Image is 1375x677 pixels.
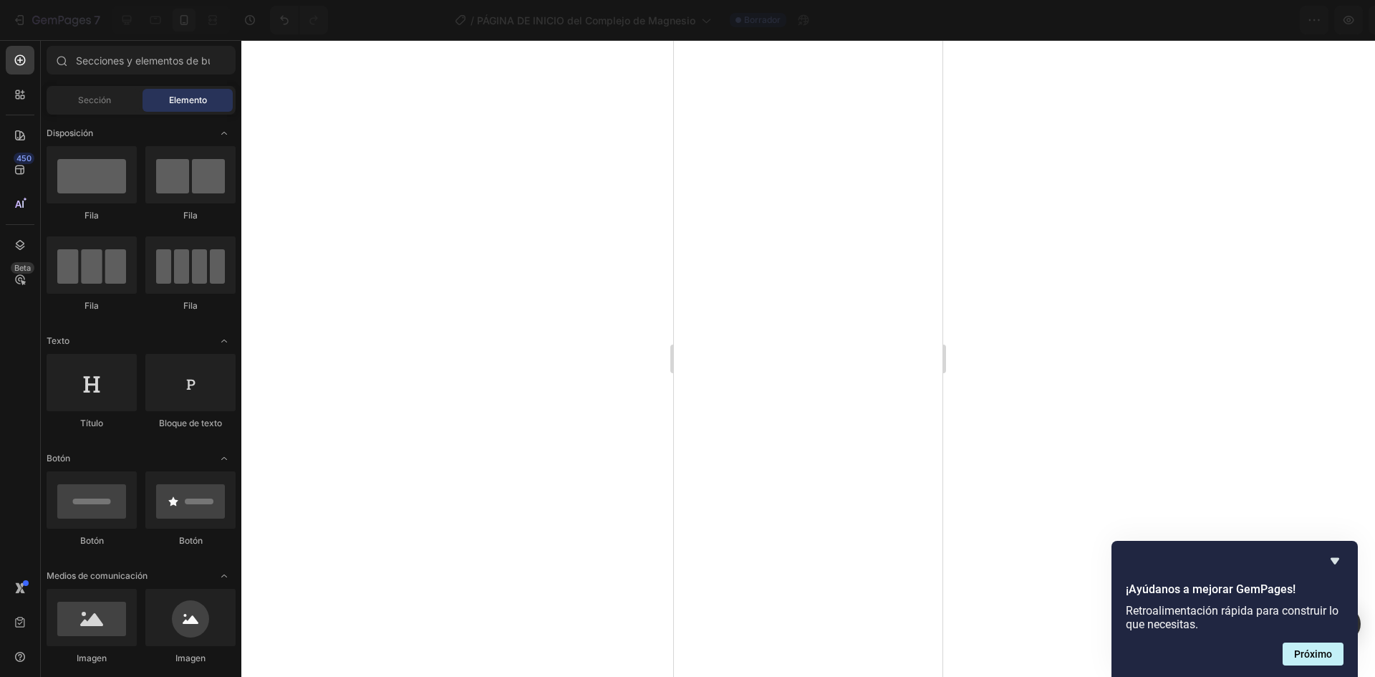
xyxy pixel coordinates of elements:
font: Título [80,418,103,428]
button: Ocultar encuesta [1326,552,1343,570]
font: Retroalimentación rápida para construir lo que necesitas. [1126,604,1338,631]
font: Fila [183,210,198,221]
font: Medios de comunicación [47,570,148,581]
span: Abrir palanca [213,122,236,145]
font: Sección [78,95,111,105]
font: Botón [47,453,70,464]
button: Ahorrar [1157,6,1204,34]
div: Deshacer/Rehacer [270,6,328,34]
font: Próximo [1294,648,1332,660]
font: 0 productos asignados [1006,14,1119,27]
div: ¡Ayúdanos a mejorar GemPages! [1126,552,1343,666]
font: Botón [179,535,203,546]
font: Botón [80,535,104,546]
font: Ahorrar [1163,14,1198,27]
button: 7 [6,6,107,34]
font: 450 [16,153,32,163]
h2: ¡Ayúdanos a mejorar GemPages! [1126,581,1343,598]
iframe: Área de diseño [674,40,942,677]
font: Fila [183,300,198,311]
font: 7 [94,13,100,27]
font: Disposición [47,128,93,138]
font: Imagen [77,653,107,663]
span: Abrir palanca [213,330,236,352]
font: / [471,14,474,27]
button: Siguiente pregunta [1283,643,1343,666]
span: Abrir palanca [213,447,236,470]
button: Actualizar para publicar [1210,6,1369,34]
font: Borrador [744,14,781,25]
font: Actualizar para publicar [1242,14,1357,27]
font: Bloque de texto [159,418,222,428]
input: Secciones y elementos de búsqueda [47,46,236,75]
font: Elemento [169,95,207,105]
font: Texto [47,335,69,346]
font: Beta [14,263,31,273]
font: PÁGINA DE INICIO del Complejo de Magnesio [477,14,695,27]
span: Abrir palanca [213,565,236,587]
font: Fila [85,300,99,311]
font: Fila [85,210,99,221]
button: 0 productos asignados [994,6,1151,34]
font: Imagen [175,653,206,663]
font: ¡Ayúdanos a mejorar GemPages! [1126,582,1296,596]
